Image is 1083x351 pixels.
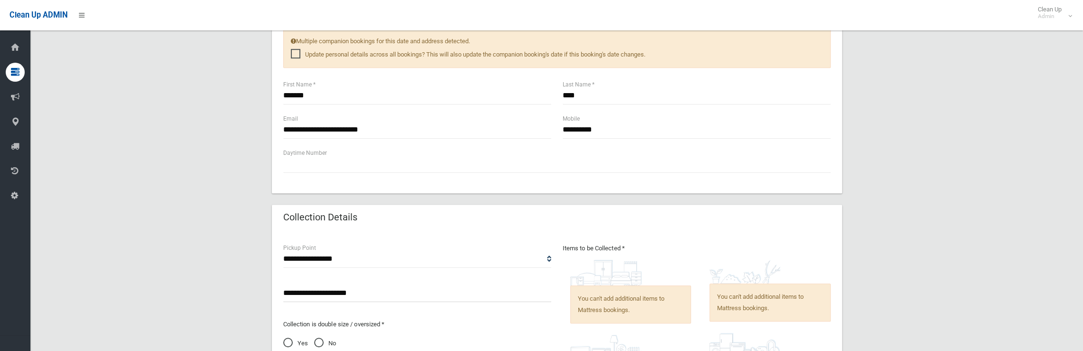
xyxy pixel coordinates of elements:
[563,243,831,254] p: Items to be Collected *
[1033,6,1071,20] span: Clean Up
[283,338,308,349] span: Yes
[1038,13,1062,20] small: Admin
[709,260,781,284] img: 4fd8a5c772b2c999c83690221e5242e0.png
[291,49,645,60] span: Update personal details across all bookings? This will also update the companion booking's date i...
[283,28,831,68] div: Multiple companion bookings for this date and address detected.
[272,208,369,227] header: Collection Details
[709,284,831,322] span: You can't add additional items to Mattress bookings.
[283,319,551,330] p: Collection is double size / oversized *
[570,285,691,323] span: You can't add additional items to Mattress bookings.
[314,338,336,349] span: No
[570,260,642,285] img: aa9efdbe659d29b613fca23ba79d85cb.png
[10,10,67,19] span: Clean Up ADMIN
